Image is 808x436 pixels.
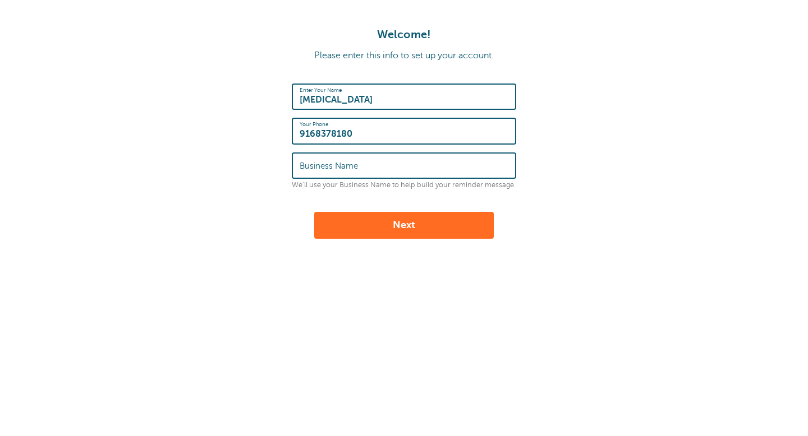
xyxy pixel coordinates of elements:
h1: Welcome! [11,28,797,41]
p: We'll use your Business Name to help build your reminder message. [292,181,516,189]
label: Enter Your Name [300,87,342,94]
button: Next [314,212,494,239]
label: Business Name [300,161,358,171]
label: Your Phone [300,121,328,128]
p: Please enter this info to set up your account. [11,50,797,61]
